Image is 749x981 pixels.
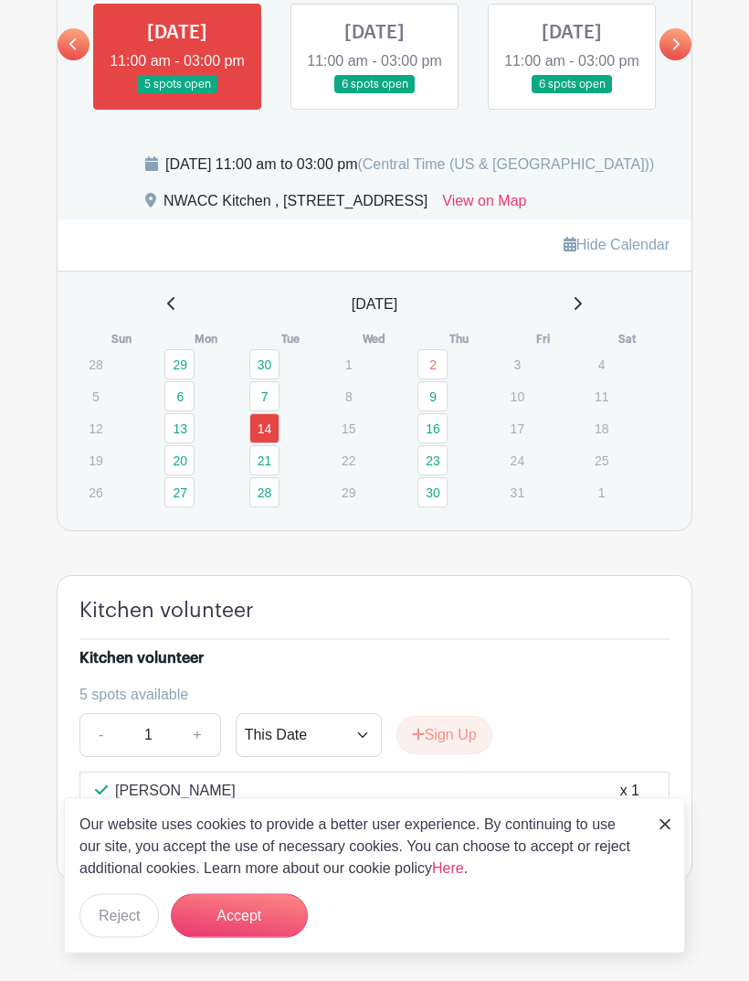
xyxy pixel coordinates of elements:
[501,331,585,349] th: Fri
[417,478,448,508] a: 30
[80,383,111,411] p: 5
[501,351,532,379] p: 3
[586,351,617,379] p: 4
[164,350,195,380] a: 29
[79,894,159,938] button: Reject
[249,414,280,444] a: 14
[586,447,617,475] p: 25
[333,383,364,411] p: 8
[501,383,532,411] p: 10
[396,717,492,755] button: Sign Up
[564,238,670,253] a: Hide Calendar
[249,350,280,380] a: 30
[442,191,526,220] a: View on Map
[585,331,670,349] th: Sat
[174,714,220,758] a: +
[501,447,532,475] p: 24
[249,382,280,412] a: 7
[333,479,364,507] p: 29
[417,350,448,380] a: 2
[586,415,617,443] p: 18
[80,479,111,507] p: 26
[659,819,670,830] img: close_button-5f87c8562297e5c2d7936805f587ecaba9071eb48480494691a3f1689db116b3.svg
[115,781,236,803] p: [PERSON_NAME]
[417,414,448,444] a: 16
[165,155,654,176] div: [DATE] 11:00 am to 03:00 pm
[586,479,617,507] p: 1
[79,814,640,880] p: Our website uses cookies to provide a better user experience. By continuing to use our site, you ...
[164,478,195,508] a: 27
[79,714,121,758] a: -
[333,447,364,475] p: 22
[80,351,111,379] p: 28
[80,415,111,443] p: 12
[79,331,164,349] th: Sun
[248,331,332,349] th: Tue
[164,191,427,220] div: NWACC Kitchen , [STREET_ADDRESS]
[417,331,501,349] th: Thu
[586,383,617,411] p: 11
[79,648,204,670] div: Kitchen volunteer
[620,781,639,803] div: x 1
[432,860,464,876] a: Here
[417,446,448,476] a: 23
[164,331,248,349] th: Mon
[171,894,308,938] button: Accept
[249,478,280,508] a: 28
[501,479,532,507] p: 31
[357,157,654,173] span: (Central Time (US & [GEOGRAPHIC_DATA]))
[417,382,448,412] a: 9
[80,447,111,475] p: 19
[352,294,397,316] span: [DATE]
[164,446,195,476] a: 20
[332,331,417,349] th: Wed
[164,414,195,444] a: 13
[249,446,280,476] a: 21
[79,685,655,707] div: 5 spots available
[79,599,254,624] h4: Kitchen volunteer
[164,382,195,412] a: 6
[501,415,532,443] p: 17
[333,351,364,379] p: 1
[333,415,364,443] p: 15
